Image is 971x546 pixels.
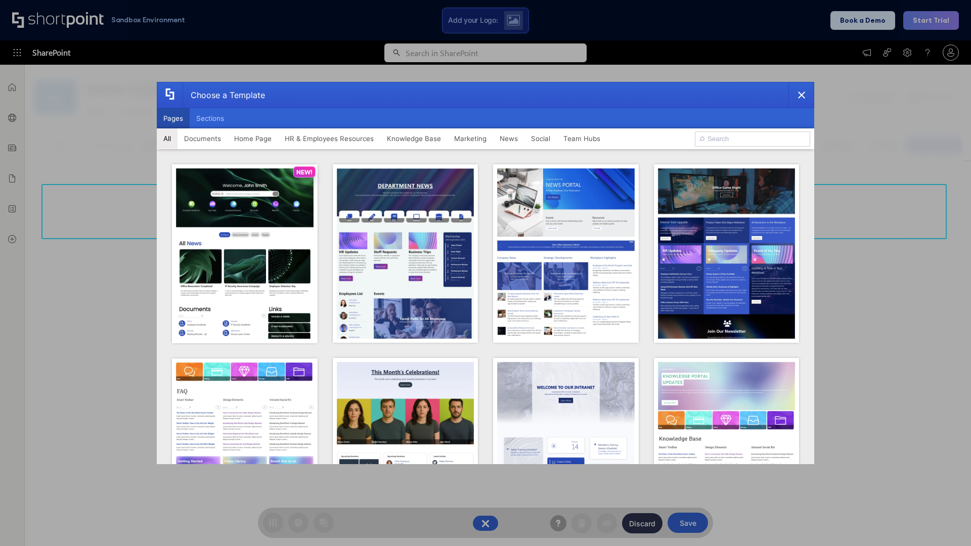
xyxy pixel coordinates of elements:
[178,128,228,149] button: Documents
[380,128,448,149] button: Knowledge Base
[157,108,190,128] button: Pages
[183,82,265,108] div: Choose a Template
[920,497,971,546] iframe: Chat Widget
[278,128,380,149] button: HR & Employees Resources
[157,128,178,149] button: All
[190,108,231,128] button: Sections
[557,128,607,149] button: Team Hubs
[296,168,313,176] p: NEW!
[157,82,814,464] div: template selector
[524,128,557,149] button: Social
[695,131,810,147] input: Search
[493,128,524,149] button: News
[228,128,278,149] button: Home Page
[448,128,493,149] button: Marketing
